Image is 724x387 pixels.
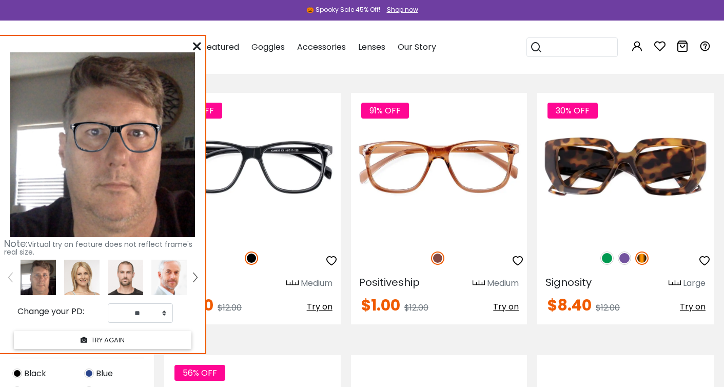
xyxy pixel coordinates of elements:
img: Tortoise [635,251,649,265]
span: 30% OFF [547,103,598,119]
img: Black Dicly - Plastic ,Universal Bridge Fit [164,93,341,240]
span: Featured [202,41,239,53]
span: Black [24,367,46,380]
span: Try on [680,301,706,313]
div: Medium [487,277,519,289]
img: tryonModel8.png [151,260,187,295]
span: Try on [307,301,332,313]
img: original.png [65,111,165,162]
span: Note: [4,237,28,250]
span: $12.00 [596,302,620,314]
a: Shop now [382,5,418,14]
span: 91% OFF [361,103,409,119]
button: TRY AGAIN [14,331,191,349]
img: Purple [618,251,631,265]
img: size ruler [669,280,681,287]
span: Blue [96,367,113,380]
img: Brown Positiveship - Plastic ,Universal Bridge Fit [351,93,527,240]
span: 56% OFF [174,365,225,381]
img: size ruler [473,280,485,287]
div: Shop now [387,5,418,14]
span: $12.00 [404,302,428,314]
button: Try on [307,298,332,316]
span: Virtual try on feature does not reflect frame's real size. [4,239,192,257]
span: Lenses [358,41,385,53]
span: Our Story [398,41,436,53]
div: Large [683,277,706,289]
span: Signosity [545,275,592,289]
img: Green [600,251,614,265]
button: Try on [680,298,706,316]
div: Medium [301,277,332,289]
img: tryonModel5.png [108,260,143,295]
img: tryonModel7.png [64,260,100,295]
img: left.png [8,273,12,282]
img: Green Signosity - Acetate ,Universal Bridge Fit [537,93,714,240]
span: $1.00 [361,294,400,316]
span: Goggles [251,41,285,53]
span: $8.40 [547,294,592,316]
span: Accessories [297,41,346,53]
img: Black [12,369,22,378]
img: uBta6TIV60ZfzPOuEQ8unzz0rcLIbG4YY1jZKjMs4D7jsM2p35qd8bhwkqw91m3R5eXbbLHQJZlA4aM7vKTMQ4hs1tTLoVbJ7... [10,52,195,237]
img: Black [245,251,258,265]
img: right.png [193,273,197,282]
img: uBta6TIV60ZfzPOuEQ8unzz0rcLIbG4YY1jZKjMs4D7jsM2p35qd8bhwkqw91m3R5eXbbLHQJZlA4aM7vKTMQ4hs1tTLoVbJ7... [21,260,56,295]
button: Try on [493,298,519,316]
span: Try on [493,301,519,313]
img: Blue [84,369,94,378]
span: $12.00 [218,302,242,314]
span: Positiveship [359,275,420,289]
img: size ruler [286,280,299,287]
div: 🎃 Spooky Sale 45% Off! [306,5,380,14]
img: Brown [431,251,444,265]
